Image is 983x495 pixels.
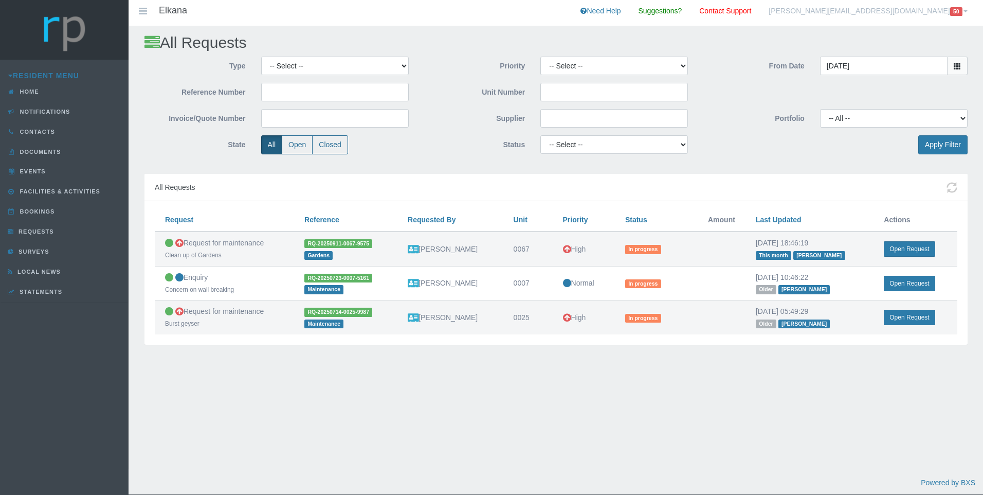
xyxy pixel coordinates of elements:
[17,208,55,215] span: Bookings
[155,300,294,334] td: Request for maintenance
[514,216,527,224] a: Unit
[304,320,343,328] span: Maintenance
[503,266,553,300] td: 0007
[416,57,533,72] label: Priority
[17,129,55,135] span: Contacts
[756,320,776,328] span: Older
[282,135,313,154] label: Open
[8,72,79,80] a: Resident Menu
[137,109,253,125] label: Invoice/Quote Number
[553,266,615,300] td: Normal
[778,320,830,328] span: [PERSON_NAME]
[15,269,61,275] span: Local News
[921,479,975,487] a: Powered by BXS
[397,266,503,300] td: [PERSON_NAME]
[17,168,46,174] span: Events
[756,285,776,294] span: Older
[16,249,49,255] span: Surveys
[503,300,553,334] td: 0025
[155,266,294,300] td: Enquiry
[16,228,54,235] span: Requests
[17,109,70,115] span: Notifications
[696,57,812,72] label: From Date
[625,216,647,224] a: Status
[159,6,187,16] h4: Elkana
[165,252,222,259] small: Clean up of Gardens
[416,83,533,98] label: Unit Number
[137,83,253,98] label: Reference Number
[304,216,339,224] a: Reference
[745,300,873,334] td: [DATE] 05:49:29
[793,251,845,260] span: [PERSON_NAME]
[165,286,234,293] small: Concern on wall breaking
[696,109,812,125] label: Portfolio
[397,232,503,266] td: [PERSON_NAME]
[304,251,333,260] span: Gardens
[625,245,661,254] span: In progress
[17,289,62,295] span: Statements
[918,135,968,154] button: Apply Filter
[165,320,199,327] small: Burst geyser
[625,314,661,323] span: In progress
[397,300,503,334] td: [PERSON_NAME]
[155,232,294,266] td: Request for maintenance
[884,216,910,224] span: Actions
[756,216,802,224] a: Last Updated
[17,89,39,95] span: Home
[304,308,372,316] span: RQ-20250714-0025-9987
[563,216,588,224] a: Priority
[778,285,830,294] span: [PERSON_NAME]
[304,274,372,282] span: RQ-20250723-0007-5161
[304,285,343,294] span: Maintenance
[625,279,661,288] span: In progress
[950,7,962,16] span: 50
[261,135,283,154] label: All
[756,251,791,260] span: This month
[884,241,935,257] a: Open Request
[416,135,533,151] label: Status
[312,135,348,154] label: Closed
[144,34,968,51] h2: All Requests
[165,216,193,224] a: Request
[144,174,968,202] div: All Requests
[745,232,873,266] td: [DATE] 18:46:19
[503,232,553,266] td: 0067
[416,109,533,125] label: Supplier
[745,266,873,300] td: [DATE] 10:46:22
[137,57,253,72] label: Type
[884,276,935,291] a: Open Request
[553,300,615,334] td: High
[137,135,253,151] label: State
[553,232,615,266] td: High
[708,216,735,224] span: Amount
[17,149,61,155] span: Documents
[884,310,935,325] a: Open Request
[304,239,372,248] span: RQ-20250911-0067-9575
[408,216,456,224] a: Requested By
[17,188,100,195] span: Facilities & Activities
